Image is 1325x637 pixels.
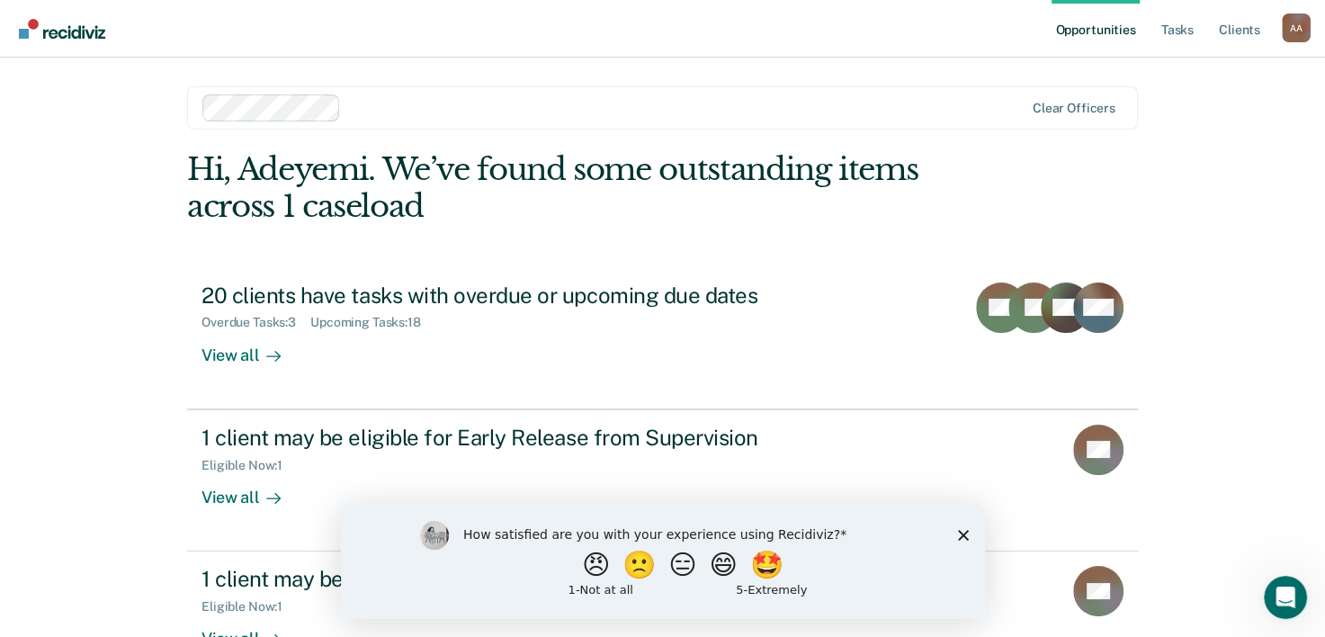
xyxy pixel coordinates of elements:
div: View all [201,472,302,507]
div: Clear officers [1033,101,1115,116]
button: Profile dropdown button [1282,13,1311,42]
iframe: Intercom live chat [1264,576,1307,619]
div: Upcoming Tasks : 18 [310,315,435,330]
a: 20 clients have tasks with overdue or upcoming due datesOverdue Tasks:3Upcoming Tasks:18View all [187,268,1138,409]
div: Eligible Now : 1 [201,458,297,473]
div: Eligible Now : 1 [201,599,297,615]
img: Recidiviz [19,19,105,39]
div: 1 client may be eligible for Early Release from Supervision [201,425,833,451]
a: 1 client may be eligible for Early Release from SupervisionEligible Now:1View all [187,409,1138,552]
iframe: Survey by Kim from Recidiviz [341,503,985,619]
div: A A [1282,13,1311,42]
div: Overdue Tasks : 3 [201,315,310,330]
div: 20 clients have tasks with overdue or upcoming due dates [201,283,833,309]
div: Hi, Adeyemi. We’ve found some outstanding items across 1 caseload [187,151,947,225]
div: 1 client may be eligible for Annual Report Status [201,566,833,592]
div: View all [201,330,302,365]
